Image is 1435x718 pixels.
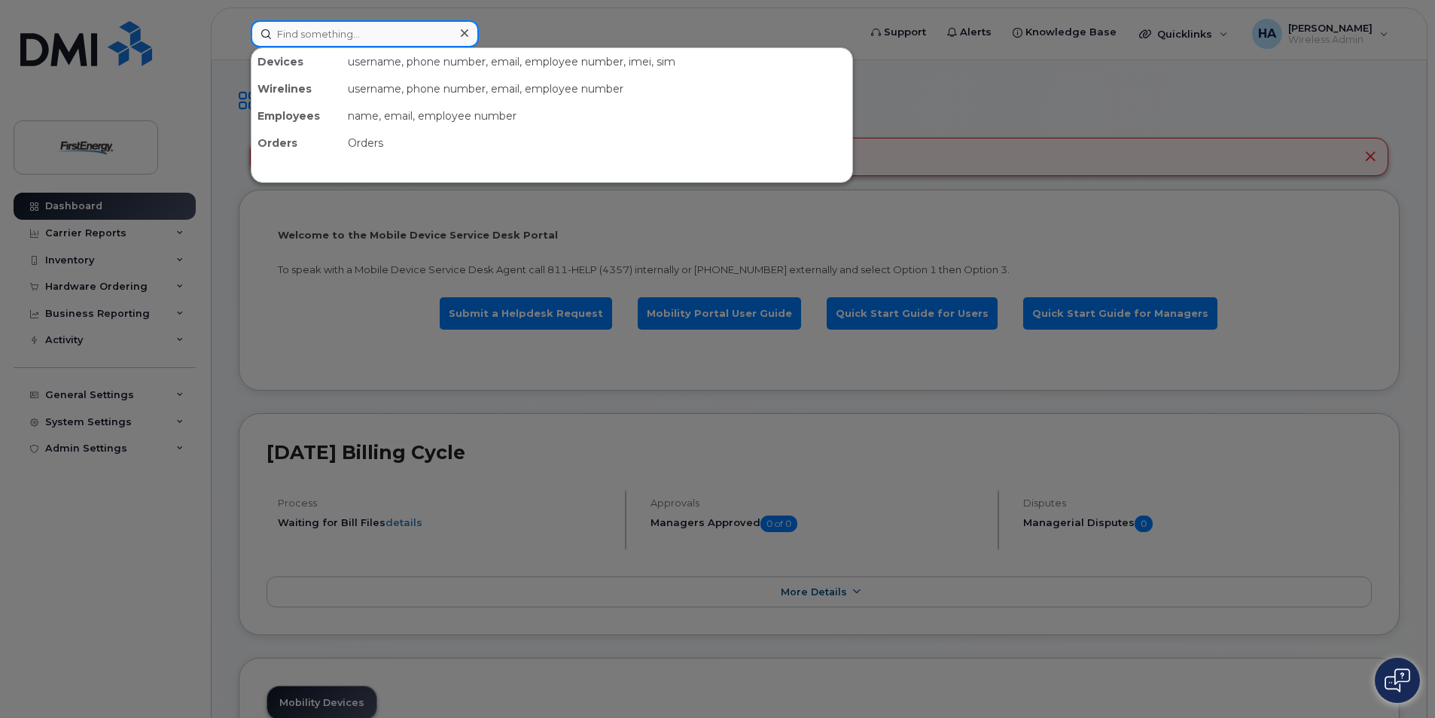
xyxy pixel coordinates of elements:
[251,75,342,102] div: Wirelines
[342,129,852,157] div: Orders
[342,102,852,129] div: name, email, employee number
[251,48,342,75] div: Devices
[342,48,852,75] div: username, phone number, email, employee number, imei, sim
[342,75,852,102] div: username, phone number, email, employee number
[251,102,342,129] div: Employees
[251,129,342,157] div: Orders
[1385,668,1410,692] img: Open chat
